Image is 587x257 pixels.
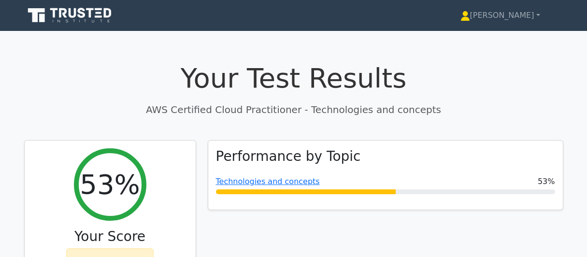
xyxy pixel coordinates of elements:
[80,168,140,200] h2: 53%
[24,62,563,94] h1: Your Test Results
[32,228,188,245] h3: Your Score
[216,148,361,165] h3: Performance by Topic
[437,6,563,25] a: [PERSON_NAME]
[216,177,320,186] a: Technologies and concepts
[24,102,563,117] p: AWS Certified Cloud Practitioner - Technologies and concepts
[538,176,555,187] span: 53%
